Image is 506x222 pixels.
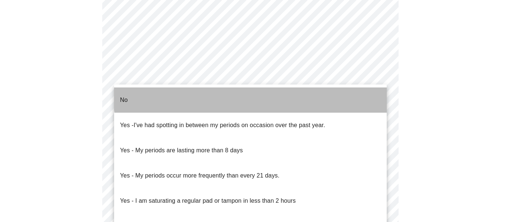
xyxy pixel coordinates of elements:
p: Yes - [120,121,325,130]
p: Yes - My periods occur more frequently than every 21 days. [120,171,280,180]
p: Yes - I am saturating a regular pad or tampon in less than 2 hours [120,196,296,205]
p: Yes - My periods are lasting more than 8 days [120,146,243,155]
p: No [120,96,128,105]
span: I've had spotting in between my periods on occasion over the past year. [134,122,325,128]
